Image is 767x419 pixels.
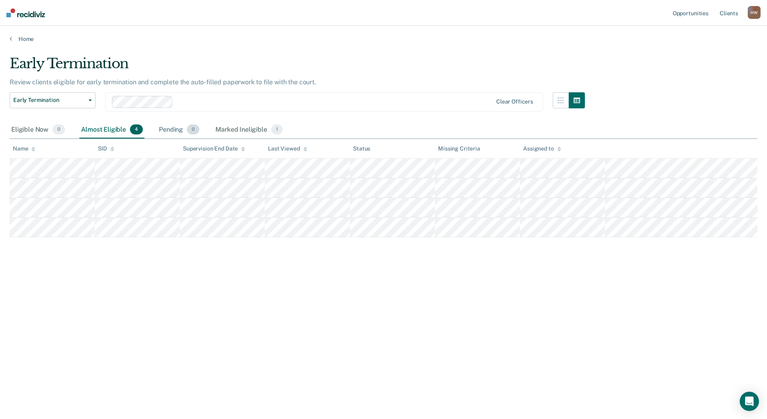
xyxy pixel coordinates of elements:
div: Assigned to [523,145,561,152]
button: Early Termination [10,92,95,108]
button: HW [748,6,761,19]
div: Supervision End Date [183,145,245,152]
div: Early Termination [10,55,585,78]
div: Last Viewed [268,145,307,152]
div: SID [98,145,114,152]
p: Review clients eligible for early termination and complete the auto-filled paperwork to file with... [10,78,316,86]
div: Eligible Now0 [10,121,67,139]
div: Status [353,145,370,152]
div: Almost Eligible4 [79,121,144,139]
div: H W [748,6,761,19]
a: Home [10,35,757,43]
div: Pending0 [157,121,201,139]
span: Early Termination [13,97,85,104]
div: Name [13,145,35,152]
div: Clear officers [496,98,533,105]
img: Recidiviz [6,8,45,17]
span: 0 [187,124,199,135]
div: Missing Criteria [438,145,480,152]
span: 1 [271,124,283,135]
div: Marked Ineligible1 [214,121,284,139]
div: Open Intercom Messenger [740,392,759,411]
span: 0 [53,124,65,135]
span: 4 [130,124,143,135]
